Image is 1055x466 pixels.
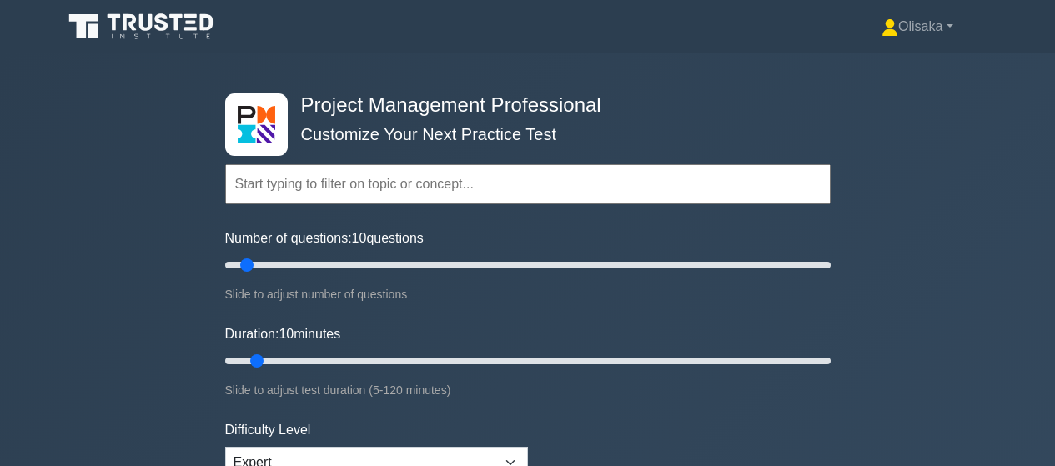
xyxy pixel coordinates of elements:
label: Number of questions: questions [225,228,424,248]
label: Difficulty Level [225,420,311,440]
span: 10 [279,327,294,341]
h4: Project Management Professional [294,93,749,118]
span: 10 [352,231,367,245]
label: Duration: minutes [225,324,341,344]
a: Olisaka [841,10,992,43]
div: Slide to adjust test duration (5-120 minutes) [225,380,831,400]
input: Start typing to filter on topic or concept... [225,164,831,204]
div: Slide to adjust number of questions [225,284,831,304]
